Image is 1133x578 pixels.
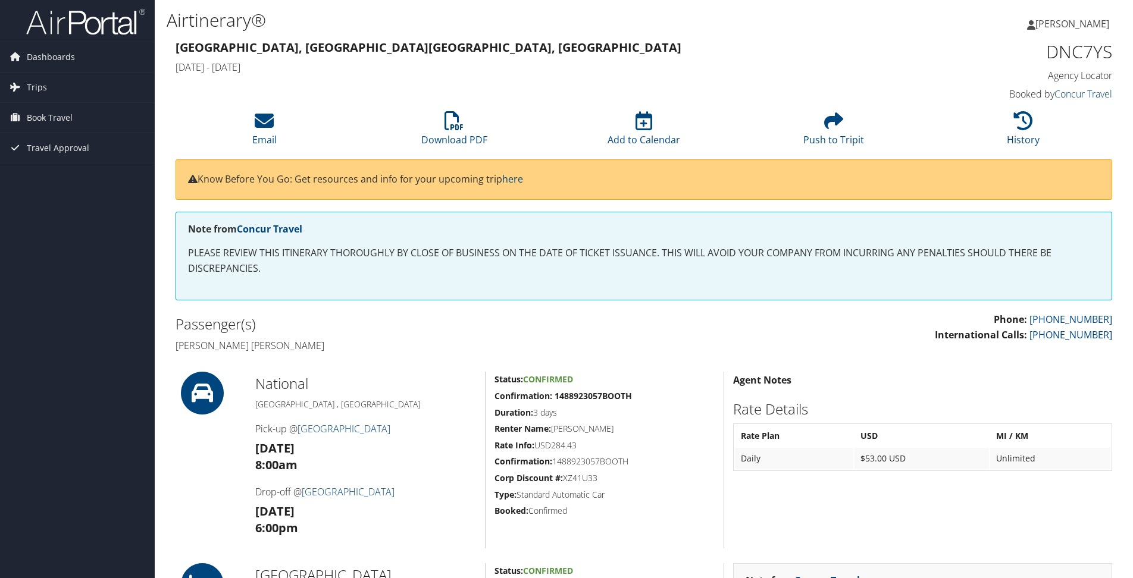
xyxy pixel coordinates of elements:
[502,172,523,186] a: here
[255,422,476,435] h4: Pick-up @
[176,339,635,352] h4: [PERSON_NAME] [PERSON_NAME]
[27,73,47,102] span: Trips
[494,472,715,484] h5: XZ41U33
[188,222,302,235] strong: Note from
[255,373,476,394] h2: National
[27,42,75,72] span: Dashboards
[494,489,715,501] h5: Standard Automatic Car
[891,39,1112,64] h1: DNC7YS
[27,133,89,163] span: Travel Approval
[255,485,476,498] h4: Drop-off @
[735,425,854,447] th: Rate Plan
[27,103,73,133] span: Book Travel
[298,422,390,435] a: [GEOGRAPHIC_DATA]
[1027,6,1121,42] a: [PERSON_NAME]
[494,472,563,483] strong: Corp Discount #:
[494,565,523,576] strong: Status:
[494,390,632,401] strong: Confirmation: 1488923057BOOTH
[255,398,476,410] h5: [GEOGRAPHIC_DATA] , [GEOGRAPHIC_DATA]
[994,313,1027,326] strong: Phone:
[494,423,715,435] h5: [PERSON_NAME]
[803,118,864,146] a: Push to Tripit
[237,222,302,235] a: Concur Travel
[167,8,803,33] h1: Airtinerary®
[188,246,1100,276] p: PLEASE REVIEW THIS ITINERARY THOROUGHLY BY CLOSE OF BUSINESS ON THE DATE OF TICKET ISSUANCE. THIS...
[494,489,517,500] strong: Type:
[1054,87,1112,100] a: Concur Travel
[176,61,874,74] h4: [DATE] - [DATE]
[1007,118,1040,146] a: History
[1029,328,1112,341] a: [PHONE_NUMBER]
[494,505,715,517] h5: Confirmed
[494,456,715,467] h5: 1488923057BOOTH
[255,457,298,473] strong: 8:00am
[891,69,1112,82] h4: Agency Locator
[855,425,989,447] th: USD
[302,485,395,498] a: [GEOGRAPHIC_DATA]
[494,407,533,418] strong: Duration:
[421,118,487,146] a: Download PDF
[255,520,298,536] strong: 6:00pm
[990,425,1110,447] th: MI / KM
[855,448,989,469] td: $53.00 USD
[608,118,680,146] a: Add to Calendar
[735,448,854,469] td: Daily
[494,505,528,516] strong: Booked:
[252,118,277,146] a: Email
[523,565,573,576] span: Confirmed
[255,503,295,519] strong: [DATE]
[990,448,1110,469] td: Unlimited
[188,172,1100,187] p: Know Before You Go: Get resources and info for your upcoming trip
[494,439,534,451] strong: Rate Info:
[523,373,573,385] span: Confirmed
[494,407,715,419] h5: 3 days
[494,423,551,434] strong: Renter Name:
[733,399,1112,419] h2: Rate Details
[255,440,295,456] strong: [DATE]
[1029,313,1112,326] a: [PHONE_NUMBER]
[733,373,791,387] strong: Agent Notes
[935,328,1027,341] strong: International Calls:
[494,373,523,385] strong: Status:
[176,314,635,334] h2: Passenger(s)
[494,439,715,451] h5: USD284.43
[494,456,552,467] strong: Confirmation:
[176,39,681,55] strong: [GEOGRAPHIC_DATA], [GEOGRAPHIC_DATA] [GEOGRAPHIC_DATA], [GEOGRAPHIC_DATA]
[1035,17,1109,30] span: [PERSON_NAME]
[26,8,145,36] img: airportal-logo.png
[891,87,1112,100] h4: Booked by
